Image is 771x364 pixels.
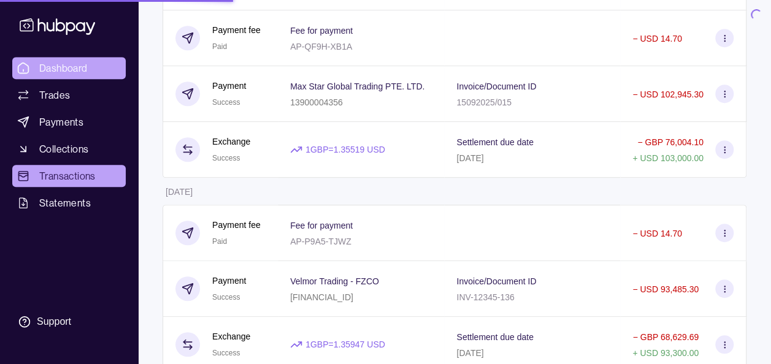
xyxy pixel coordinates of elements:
[212,218,261,232] p: Payment fee
[39,61,88,75] span: Dashboard
[456,292,514,302] p: INV-12345-136
[212,154,240,162] span: Success
[632,332,699,342] p: − GBP 68,629.69
[12,309,126,335] a: Support
[305,143,385,156] p: 1 GBP = 1.35519 USD
[290,292,353,302] p: [FINANCIAL_ID]
[632,284,699,294] p: − USD 93,485.30
[212,135,250,148] p: Exchange
[212,293,240,301] span: Success
[39,169,96,183] span: Transactions
[632,89,704,99] p: − USD 102,945.30
[39,115,83,129] span: Payments
[39,88,70,102] span: Trades
[305,338,385,351] p: 1 GBP = 1.35947 USD
[212,274,246,287] p: Payment
[290,237,351,246] p: AP-P9A5-TJWZ
[456,82,536,91] p: Invoice/Document ID
[290,97,343,107] p: 13900004356
[632,153,704,163] p: + USD 103,000.00
[290,221,353,230] p: Fee for payment
[212,349,240,357] span: Success
[12,165,126,187] a: Transactions
[12,57,126,79] a: Dashboard
[212,42,227,51] span: Paid
[637,137,704,147] p: − GBP 76,004.10
[37,315,71,328] div: Support
[456,97,512,107] p: 15092025/015
[456,332,533,342] p: Settlement due date
[166,187,193,197] p: [DATE]
[632,34,682,44] p: − USD 14.70
[290,42,352,51] p: AP-QF9H-XB1A
[456,153,483,163] p: [DATE]
[212,79,246,93] p: Payment
[456,348,483,358] p: [DATE]
[212,23,261,37] p: Payment fee
[12,138,126,160] a: Collections
[39,195,91,210] span: Statements
[290,82,424,91] p: Max Star Global Trading PTE. LTD.
[290,276,379,286] p: Velmor Trading - FZCO
[290,26,353,36] p: Fee for payment
[632,348,699,358] p: + USD 93,300.00
[632,229,682,238] p: − USD 14.70
[12,192,126,214] a: Statements
[212,237,227,246] span: Paid
[456,276,536,286] p: Invoice/Document ID
[212,98,240,107] span: Success
[12,84,126,106] a: Trades
[12,111,126,133] a: Payments
[39,142,88,156] span: Collections
[212,330,250,343] p: Exchange
[456,137,533,147] p: Settlement due date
